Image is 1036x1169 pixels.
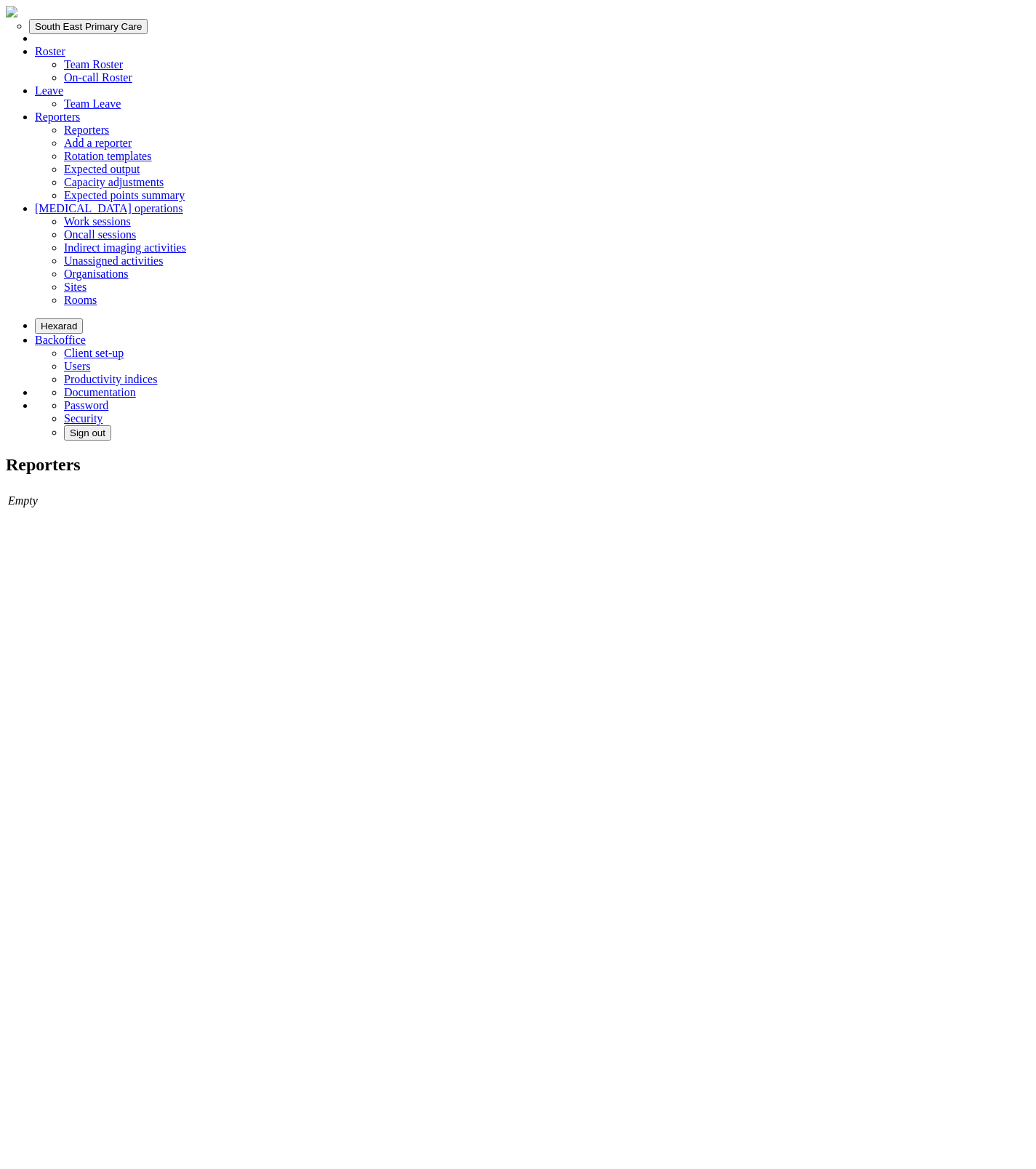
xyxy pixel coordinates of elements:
[64,150,151,162] a: Rotation templates
[35,318,83,334] button: Hexarad
[35,84,63,97] a: Leave
[64,241,186,254] a: Indirect imaging activities
[64,268,129,280] a: Organisations
[35,111,80,123] a: Reporters
[64,254,163,267] a: Unassigned activities
[64,137,132,149] a: Add a reporter
[35,334,86,346] a: Backoffice
[35,45,65,57] a: Roster
[6,6,17,17] img: brand-opti-rad-logos-blue-and-white-d2f68631ba2948856bd03f2d395fb146ddc8fb01b4b6e9315ea85fa773367...
[64,228,136,241] a: Oncall sessions
[64,124,109,136] a: Reporters
[64,281,87,293] a: Sites
[64,412,103,425] a: Security
[8,494,38,507] i: Empty
[6,455,1030,475] h2: Reporters
[64,425,111,441] button: Sign out
[64,360,90,372] a: Users
[64,97,121,110] a: Team Leave
[64,399,108,411] a: Password
[35,202,183,214] a: [MEDICAL_DATA] operations
[64,215,131,228] a: Work sessions
[64,163,140,175] a: Expected output
[64,71,132,84] a: On-call Roster
[64,58,123,71] a: Team Roster
[64,294,97,306] a: Rooms
[64,176,164,188] a: Capacity adjustments
[29,19,148,34] button: South East Primary Care
[64,386,136,398] a: Documentation
[64,189,185,201] a: Expected points summary
[64,373,157,385] a: Productivity indices
[64,347,124,359] a: Client set-up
